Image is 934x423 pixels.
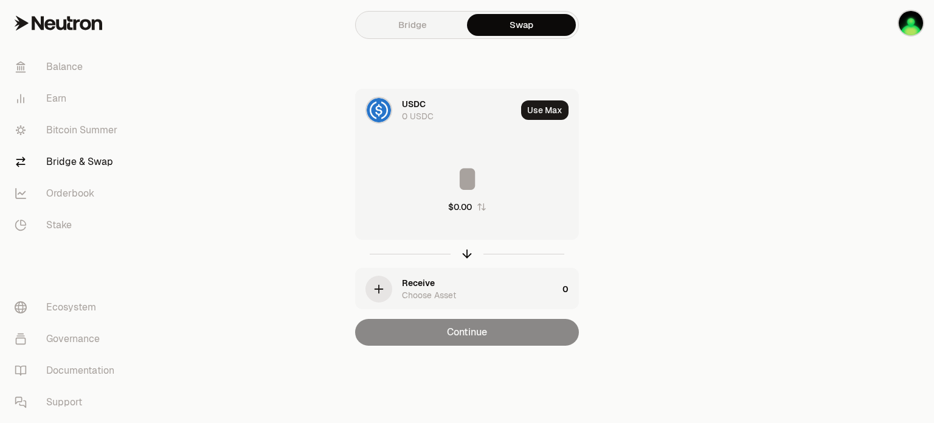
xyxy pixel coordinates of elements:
[5,292,131,323] a: Ecosystem
[5,114,131,146] a: Bitcoin Summer
[402,98,426,110] div: USDC
[5,146,131,178] a: Bridge & Swap
[5,386,131,418] a: Support
[367,98,391,122] img: USDC Logo
[448,201,486,213] button: $0.00
[358,14,467,36] a: Bridge
[521,100,569,120] button: Use Max
[402,277,435,289] div: Receive
[5,83,131,114] a: Earn
[5,51,131,83] a: Balance
[5,209,131,241] a: Stake
[448,201,472,213] div: $0.00
[5,355,131,386] a: Documentation
[5,178,131,209] a: Orderbook
[356,268,578,310] button: ReceiveChoose Asset0
[5,323,131,355] a: Governance
[402,110,434,122] div: 0 USDC
[467,14,576,36] a: Swap
[356,268,558,310] div: ReceiveChoose Asset
[356,89,516,131] div: USDC LogoUSDC0 USDC
[402,289,456,301] div: Choose Asset
[562,268,578,310] div: 0
[899,11,923,35] img: Staking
